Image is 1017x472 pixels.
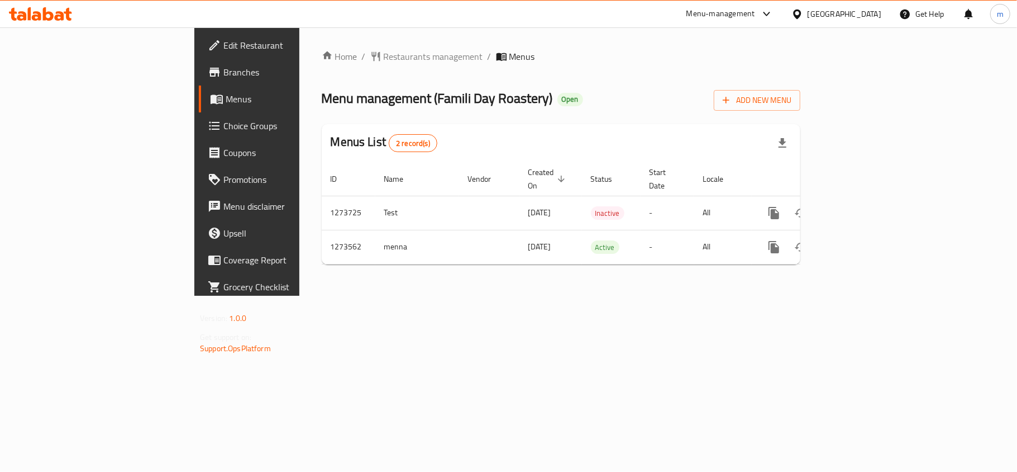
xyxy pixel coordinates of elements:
div: Export file [769,130,796,157]
a: Promotions [199,166,364,193]
span: Edit Restaurant [223,39,355,52]
a: Choice Groups [199,112,364,139]
span: Start Date [650,166,681,192]
span: Choice Groups [223,119,355,133]
span: Menu management ( Famili Day Roastery ) [322,86,553,111]
span: Vendor [468,172,506,186]
a: Edit Restaurant [199,32,364,59]
span: Coupons [223,146,355,159]
td: menna [375,230,459,264]
a: Support.OpsPlatform [200,341,271,356]
nav: breadcrumb [322,50,800,63]
button: Add New Menu [714,90,800,111]
button: Change Status [787,234,814,261]
a: Grocery Checklist [199,273,364,300]
div: Active [591,240,619,254]
span: Open [557,95,583,104]
span: Add New Menu [723,93,791,107]
span: Promotions [223,173,355,186]
th: Actions [752,162,877,196]
span: Name [384,172,418,186]
span: Menus [226,92,355,106]
span: Restaurants management [384,50,483,63]
li: / [488,50,491,63]
span: Get support on: [200,330,251,344]
span: Inactive [591,207,624,220]
span: [DATE] [528,205,551,220]
a: Menus [199,86,364,112]
span: m [997,8,1004,20]
span: Locale [703,172,738,186]
span: [DATE] [528,239,551,254]
a: Upsell [199,220,364,247]
td: All [694,196,752,230]
span: 1.0.0 [229,311,246,325]
a: Branches [199,59,364,86]
span: Menus [509,50,535,63]
td: - [641,230,694,264]
td: - [641,196,694,230]
span: Active [591,241,619,254]
a: Coverage Report [199,247,364,273]
span: 2 record(s) [389,138,437,149]
span: Status [591,172,627,186]
span: Branches [223,65,355,79]
span: Menu disclaimer [223,200,355,213]
span: Coverage Report [223,253,355,267]
div: Total records count [389,134,437,152]
td: Test [375,196,459,230]
span: Upsell [223,226,355,240]
h2: Menus List [331,134,437,152]
div: Menu-management [686,7,755,21]
div: [GEOGRAPHIC_DATA] [808,8,881,20]
span: Version: [200,311,227,325]
table: enhanced table [322,162,877,265]
a: Menu disclaimer [199,193,364,220]
td: All [694,230,752,264]
span: Created On [528,166,569,192]
a: Coupons [199,139,364,166]
a: Restaurants management [370,50,483,63]
span: ID [331,172,352,186]
button: Change Status [787,200,814,226]
span: Grocery Checklist [223,280,355,294]
div: Inactive [591,206,624,220]
button: more [761,200,787,226]
button: more [761,234,787,261]
div: Open [557,93,583,106]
